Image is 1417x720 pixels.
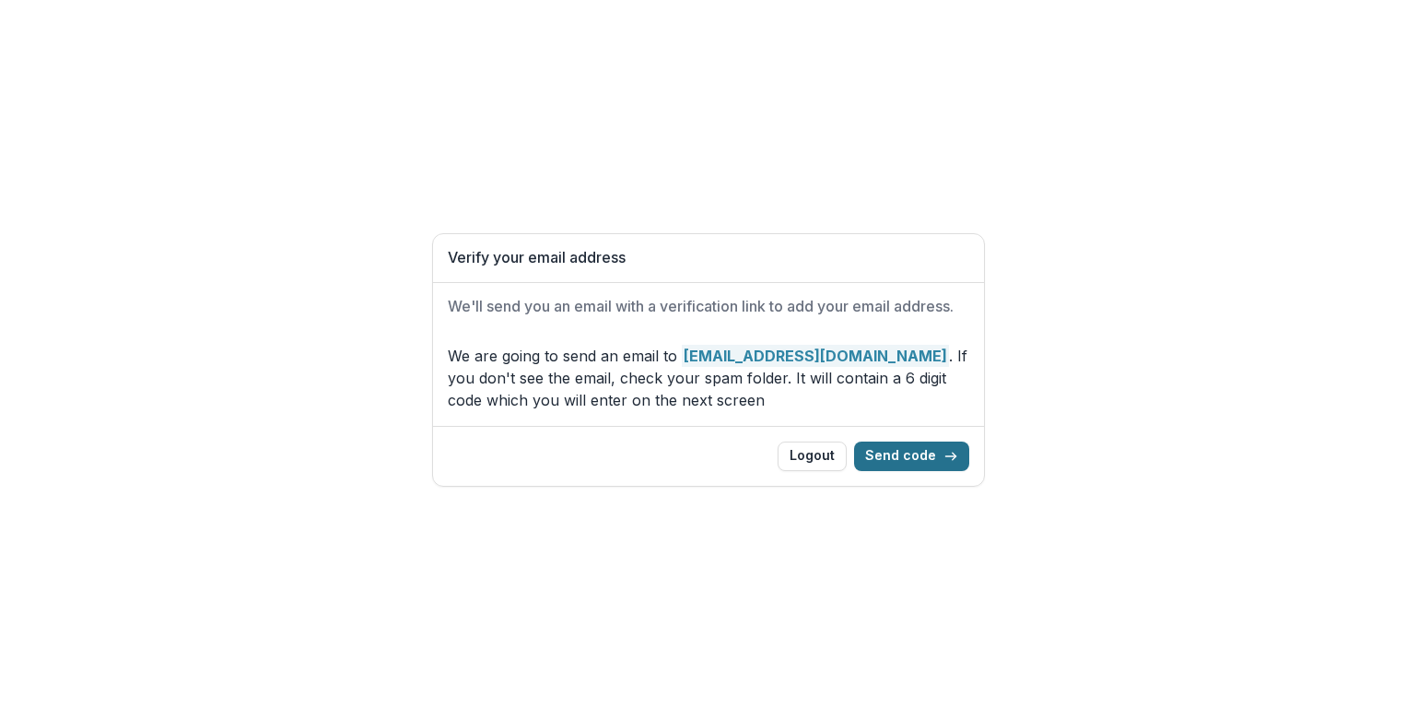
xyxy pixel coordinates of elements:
button: Send code [854,442,969,471]
h1: Verify your email address [448,249,969,266]
h2: We'll send you an email with a verification link to add your email address. [448,298,969,315]
p: We are going to send an email to . If you don't see the email, check your spam folder. It will co... [448,345,969,411]
strong: [EMAIL_ADDRESS][DOMAIN_NAME] [682,345,949,367]
button: Logout [778,442,847,471]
